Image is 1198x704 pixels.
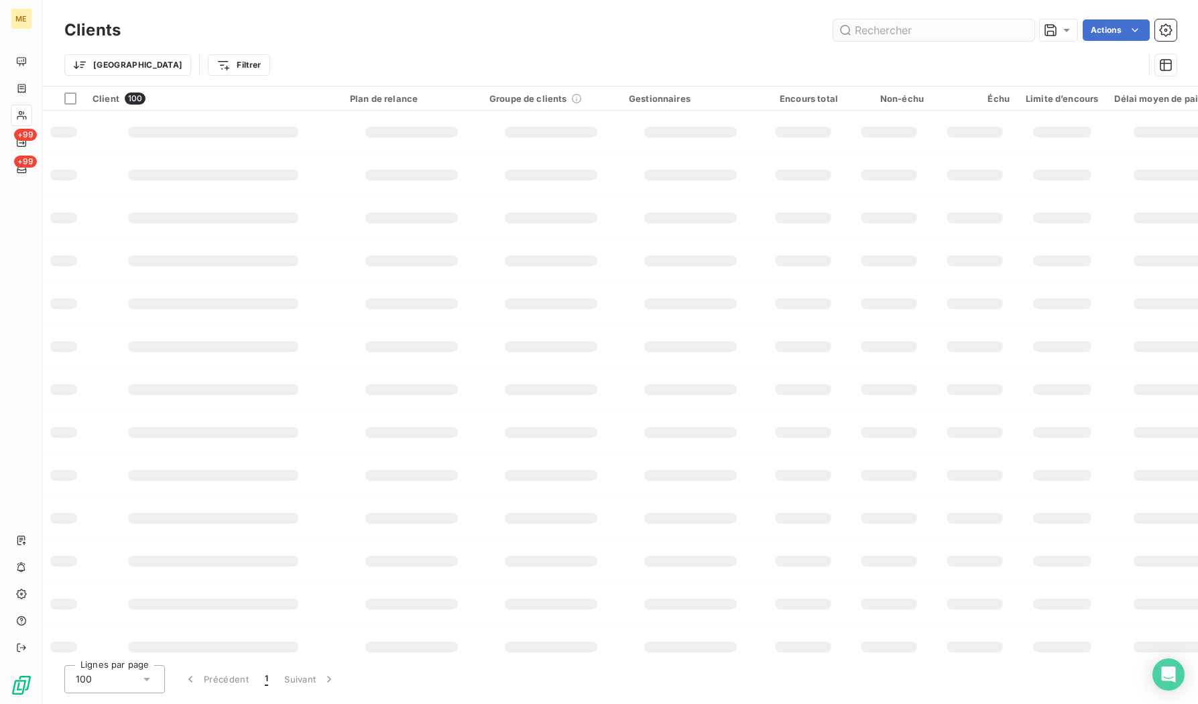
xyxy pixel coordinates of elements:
img: Logo LeanPay [11,674,32,696]
span: +99 [14,129,37,141]
button: [GEOGRAPHIC_DATA] [64,54,191,76]
button: Suivant [276,665,344,693]
span: 100 [76,672,92,686]
div: Open Intercom Messenger [1152,658,1185,691]
div: Échu [940,93,1010,104]
button: Précédent [176,665,257,693]
h3: Clients [64,18,121,42]
a: +99 [11,131,32,153]
span: 1 [265,672,268,686]
div: Encours total [768,93,838,104]
div: Plan de relance [350,93,473,104]
div: Non-échu [854,93,924,104]
span: Groupe de clients [489,93,567,104]
button: 1 [257,665,276,693]
button: Filtrer [208,54,269,76]
div: ME [11,8,32,30]
div: Gestionnaires [629,93,752,104]
input: Rechercher [833,19,1034,41]
span: 100 [125,93,145,105]
a: +99 [11,158,32,180]
span: +99 [14,156,37,168]
span: Client [93,93,119,104]
button: Actions [1083,19,1150,41]
div: Limite d’encours [1026,93,1098,104]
